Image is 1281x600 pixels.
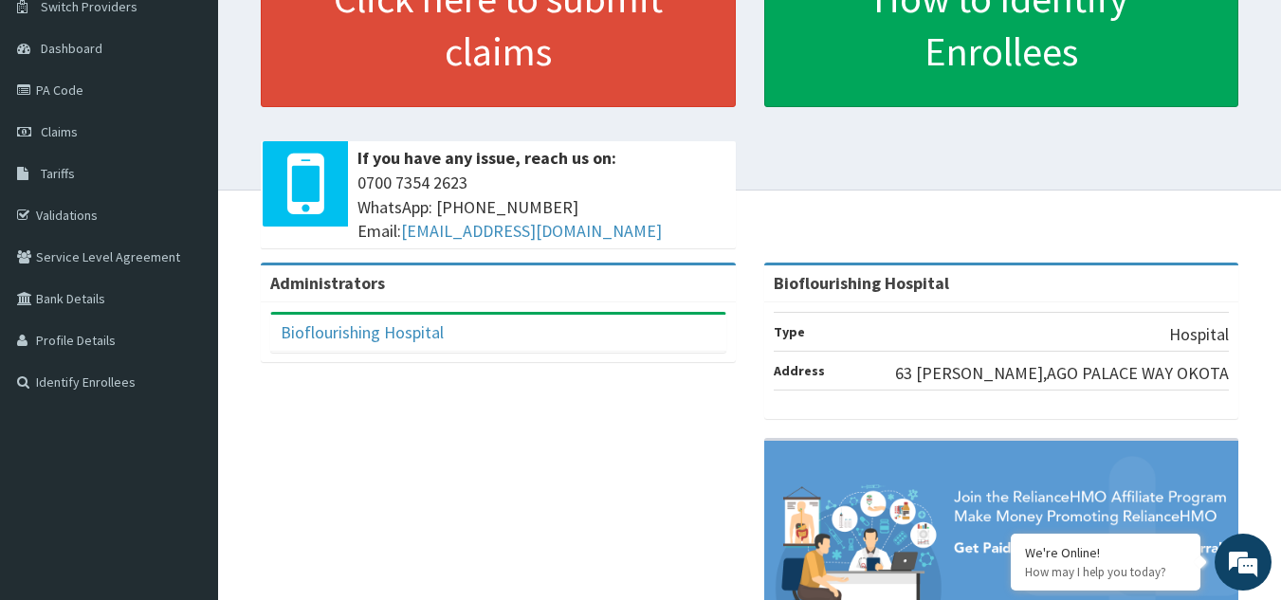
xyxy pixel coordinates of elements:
span: Dashboard [41,40,102,57]
img: d_794563401_company_1708531726252_794563401 [35,95,77,142]
textarea: Type your message and hit 'Enter' [9,399,361,465]
a: Bioflourishing Hospital [281,321,444,343]
p: 63 [PERSON_NAME],AGO PALACE WAY OKOTA [895,361,1229,386]
b: Type [774,323,805,340]
a: [EMAIL_ADDRESS][DOMAIN_NAME] [401,220,662,242]
p: Hospital [1169,322,1229,347]
b: Address [774,362,825,379]
div: Minimize live chat window [311,9,357,55]
div: We're Online! [1025,544,1186,561]
span: Claims [41,123,78,140]
div: Chat with us now [99,106,319,131]
span: 0700 7354 2623 WhatsApp: [PHONE_NUMBER] Email: [357,171,726,244]
span: We're online! [110,179,262,371]
strong: Bioflourishing Hospital [774,272,949,294]
b: Administrators [270,272,385,294]
span: Tariffs [41,165,75,182]
b: If you have any issue, reach us on: [357,147,616,169]
p: How may I help you today? [1025,564,1186,580]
